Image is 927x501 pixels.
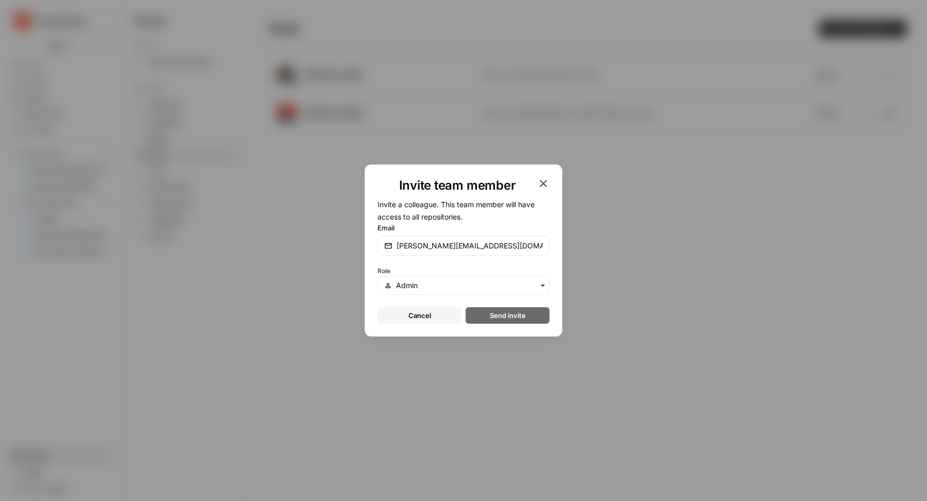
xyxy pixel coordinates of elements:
[396,280,543,291] input: Admin
[377,267,390,275] span: Role
[377,223,550,233] label: Email
[466,307,550,324] button: Send invite
[377,177,537,194] h1: Invite team member
[397,241,543,251] input: email@company.com
[377,200,535,221] span: Invite a colleague. This team member will have access to all repositories.
[490,310,526,321] span: Send invite
[408,310,431,321] span: Cancel
[377,307,461,324] button: Cancel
